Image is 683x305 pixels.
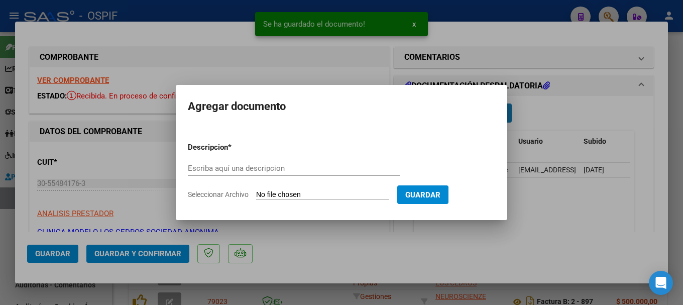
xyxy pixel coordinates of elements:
[188,97,495,116] h2: Agregar documento
[188,190,249,198] span: Seleccionar Archivo
[397,185,448,204] button: Guardar
[188,142,280,153] p: Descripcion
[649,271,673,295] div: Open Intercom Messenger
[405,190,440,199] span: Guardar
